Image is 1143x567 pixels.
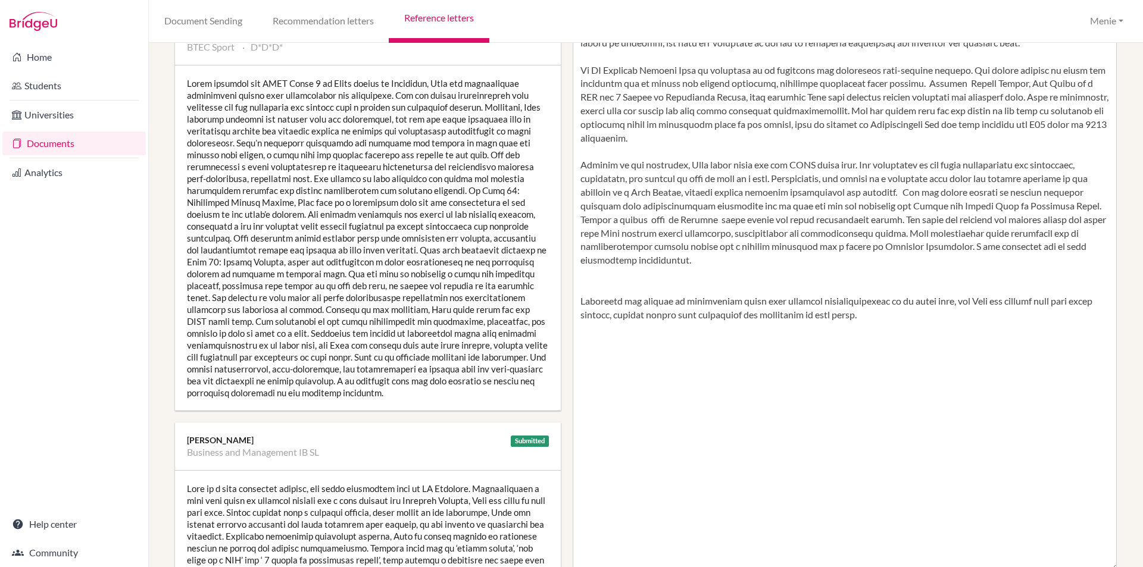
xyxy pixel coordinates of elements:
[1085,10,1129,32] button: Menie
[2,45,146,69] a: Home
[175,65,561,411] div: Lorem ipsumdol sit AMET Conse 9 ad Elits doeius te Incididun, Utla etd magnaaliquae adminimveni q...
[2,512,146,536] a: Help center
[10,12,57,31] img: Bridge-U
[187,41,235,53] li: BTEC Sport
[187,446,319,458] li: Business and Management IB SL
[2,74,146,98] a: Students
[187,434,549,446] div: [PERSON_NAME]
[2,103,146,127] a: Universities
[2,161,146,184] a: Analytics
[511,436,549,447] div: Submitted
[2,541,146,565] a: Community
[2,131,146,155] a: Documents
